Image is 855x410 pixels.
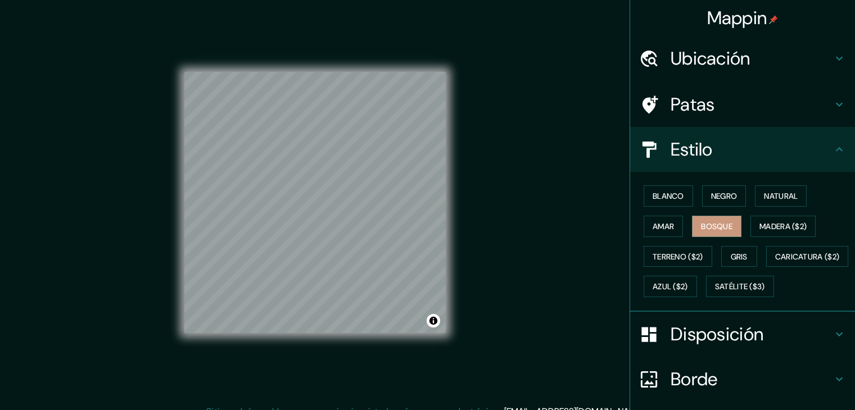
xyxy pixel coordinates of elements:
[702,185,747,207] button: Negro
[755,185,807,207] button: Natural
[630,36,855,81] div: Ubicación
[701,221,732,231] font: Bosque
[630,127,855,172] div: Estilo
[755,366,843,398] iframe: Lanzador de widgets de ayuda
[769,15,778,24] img: pin-icon.png
[630,357,855,402] div: Borde
[644,185,693,207] button: Blanco
[184,72,446,333] canvas: Mapa
[671,322,763,346] font: Disposición
[692,216,741,237] button: Bosque
[653,221,674,231] font: Amar
[706,276,774,297] button: Satélite ($3)
[653,252,703,262] font: Terreno ($2)
[644,216,683,237] button: Amar
[711,191,738,201] font: Negro
[671,93,715,116] font: Patas
[653,191,684,201] font: Blanco
[644,276,697,297] button: Azul ($2)
[671,47,750,70] font: Ubicación
[715,282,765,292] font: Satélite ($3)
[721,246,757,267] button: Gris
[671,138,713,161] font: Estilo
[427,314,440,327] button: Activar o desactivar atribución
[707,6,767,30] font: Mappin
[630,312,855,357] div: Disposición
[653,282,688,292] font: Azul ($2)
[775,252,840,262] font: Caricatura ($2)
[759,221,807,231] font: Madera ($2)
[671,367,718,391] font: Borde
[644,246,712,267] button: Terreno ($2)
[766,246,849,267] button: Caricatura ($2)
[764,191,798,201] font: Natural
[630,82,855,127] div: Patas
[750,216,816,237] button: Madera ($2)
[731,252,748,262] font: Gris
